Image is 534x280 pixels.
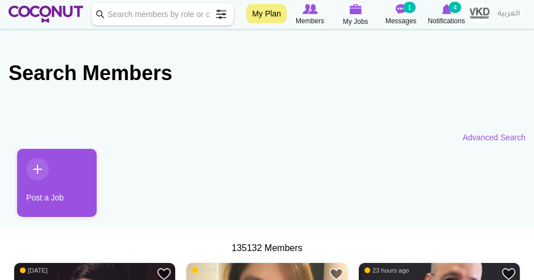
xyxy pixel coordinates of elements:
[442,4,452,14] img: Notifications
[343,16,369,27] span: My Jobs
[449,2,461,13] small: 4
[386,15,417,27] span: Messages
[365,266,409,274] span: 23 hours ago
[246,4,287,23] a: My Plan
[403,2,416,13] small: 1
[303,4,317,14] img: Browse Members
[17,149,97,217] a: Post a Job
[492,3,525,26] a: العربية
[20,266,48,274] span: [DATE]
[92,3,234,26] input: Search members by role or city
[395,4,407,14] img: Messages
[378,3,424,27] a: Messages Messages 1
[9,6,83,23] img: Home
[9,149,88,225] li: 1 / 1
[296,15,324,27] span: Members
[333,3,378,27] a: My Jobs My Jobs
[9,60,525,87] h2: Search Members
[349,4,362,14] img: My Jobs
[9,242,525,255] div: 135132 Members
[462,132,525,143] a: Advanced Search
[424,3,469,27] a: Notifications Notifications 4
[192,266,220,274] span: [DATE]
[428,15,465,27] span: Notifications
[287,3,333,27] a: Browse Members Members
